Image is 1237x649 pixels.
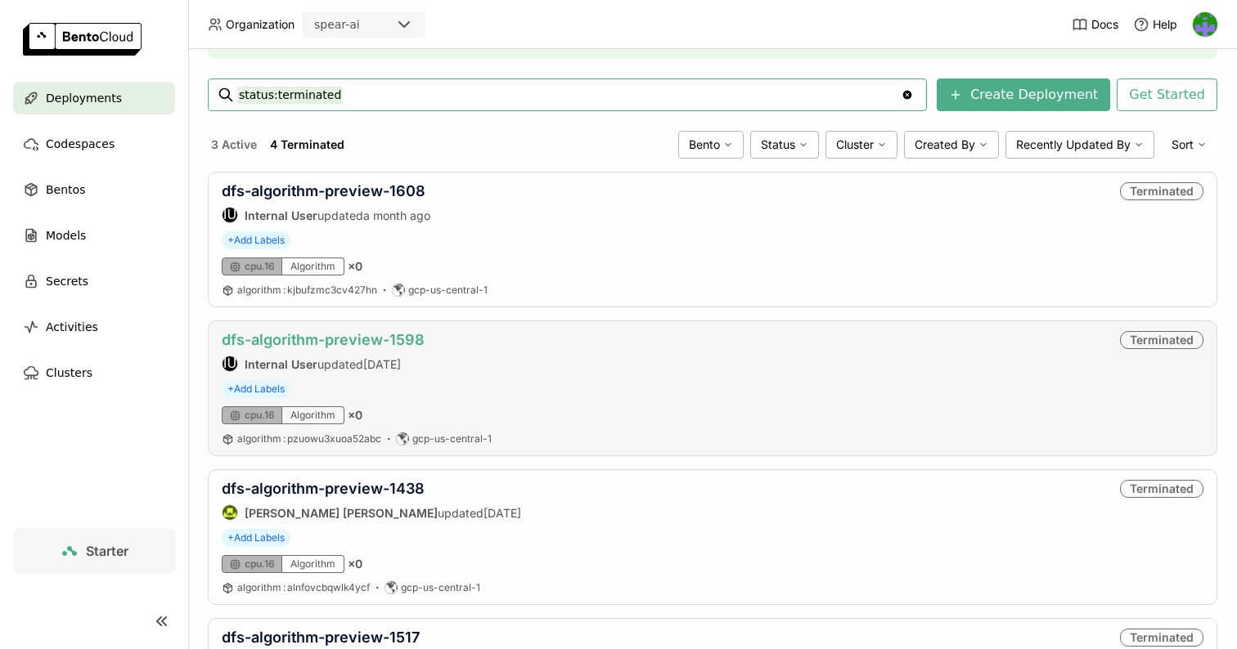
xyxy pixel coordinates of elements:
span: Clusters [46,363,92,383]
div: Internal User [222,356,238,372]
div: Bento [678,131,744,159]
strong: [PERSON_NAME] [PERSON_NAME] [245,506,438,520]
span: Docs [1091,17,1118,32]
span: × 0 [348,557,362,571]
div: IU [223,356,237,371]
span: Secrets [46,271,88,291]
span: Sort [1172,137,1194,152]
span: gcp-us-central-1 [412,432,492,445]
svg: Clear value [901,88,914,101]
div: Terminated [1120,182,1203,200]
a: Secrets [13,265,175,298]
span: Deployments [46,88,122,108]
div: updated [222,356,425,372]
img: Joseph Obeid [1193,12,1217,37]
span: Starter [86,543,128,559]
a: dfs-algorithm-preview-1517 [222,629,420,646]
span: cpu.16 [245,409,275,422]
a: Bentos [13,173,175,206]
span: Bentos [46,180,85,199]
span: Recently Updated By [1016,137,1131,152]
div: Help [1133,16,1177,33]
button: Create Deployment [937,78,1110,111]
span: Activities [46,317,98,337]
span: cpu.16 [245,557,275,571]
input: Selected spear-ai. [362,17,363,34]
span: Status [761,137,795,152]
div: spear-ai [314,16,360,33]
span: gcp-us-central-1 [408,284,488,297]
span: Created By [915,137,975,152]
div: Terminated [1120,629,1203,647]
div: Internal User [222,207,238,223]
a: dfs-algorithm-preview-1608 [222,182,425,199]
span: Organization [226,17,295,32]
a: Activities [13,311,175,343]
span: Models [46,226,86,245]
img: Jian Shen Yap [223,505,237,520]
div: updated [222,207,430,223]
a: Codespaces [13,128,175,160]
div: Algorithm [282,406,344,424]
div: Algorithm [282,555,344,573]
a: algorithm:alnfovcbqwlk4ycf [237,581,370,594]
div: Status [750,131,819,159]
span: +Add Labels [222,529,290,547]
span: : [283,432,286,445]
strong: Internal User [245,208,317,222]
div: IU [223,208,237,222]
span: algorithm kjbufzmc3cv427hn [237,284,377,296]
span: +Add Labels [222,380,290,398]
div: Cluster [825,131,897,159]
a: algorithm:kjbufzmc3cv427hn [237,284,377,297]
span: a month ago [363,208,430,222]
span: × 0 [348,408,362,423]
a: dfs-algorithm-preview-1598 [222,331,425,348]
span: Bento [689,137,720,152]
div: Sort [1161,131,1217,159]
div: updated [222,504,521,521]
a: Models [13,219,175,252]
input: Search [237,82,901,108]
span: gcp-us-central-1 [401,581,480,594]
a: algorithm:pzuowu3xuoa52abc [237,432,381,445]
div: Algorithm [282,257,344,275]
a: Deployments [13,82,175,114]
span: Help [1153,17,1177,32]
a: Starter [13,528,175,574]
div: Recently Updated By [1005,131,1154,159]
span: cpu.16 [245,260,275,273]
span: Codespaces [46,134,115,154]
span: algorithm alnfovcbqwlk4ycf [237,581,370,593]
span: algorithm pzuowu3xuoa52abc [237,432,381,445]
a: dfs-algorithm-preview-1438 [222,480,425,497]
button: Get Started [1117,78,1217,111]
a: Docs [1072,16,1118,33]
div: Created By [904,131,999,159]
a: Clusters [13,356,175,389]
span: × 0 [348,259,362,274]
span: [DATE] [484,506,521,520]
img: logo [23,23,142,56]
div: Terminated [1120,331,1203,349]
div: Terminated [1120,480,1203,498]
span: [DATE] [363,357,401,371]
strong: Internal User [245,357,317,371]
span: : [283,581,286,593]
span: Cluster [836,137,874,152]
span: +Add Labels [222,231,290,249]
button: 3 Active [208,134,260,155]
button: 4 Terminated [267,134,348,155]
span: : [283,284,286,296]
